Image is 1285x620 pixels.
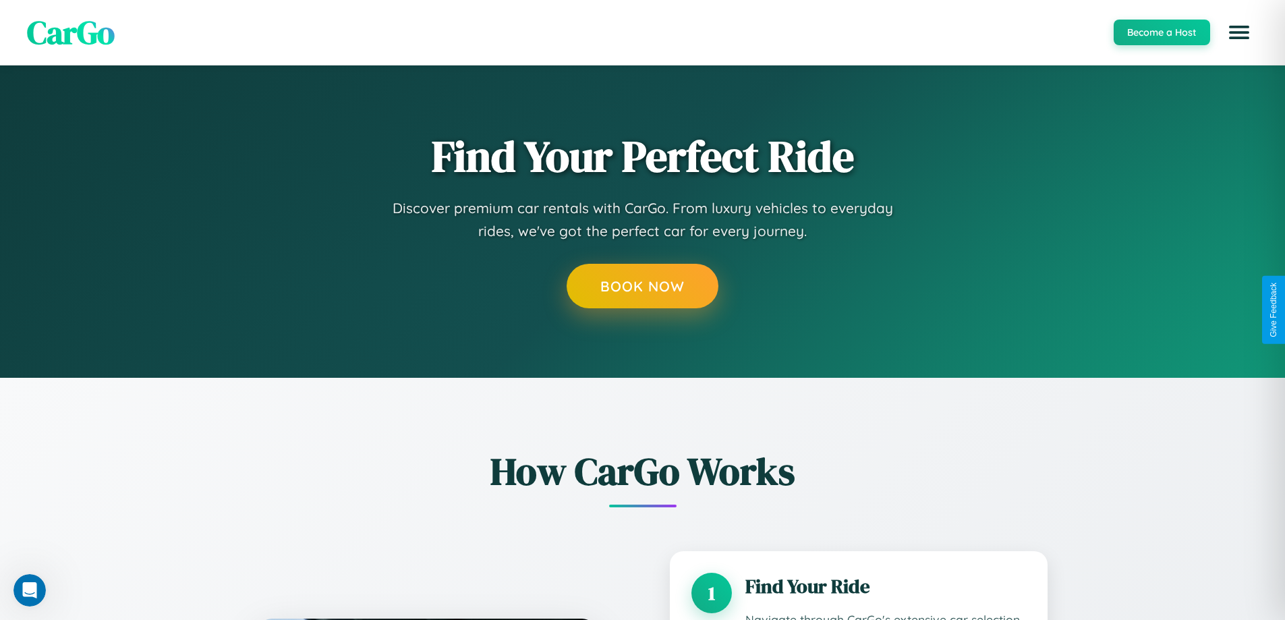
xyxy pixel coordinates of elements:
[745,573,1026,600] h3: Find Your Ride
[691,573,732,613] div: 1
[432,133,854,180] h1: Find Your Perfect Ride
[13,574,46,607] iframe: Intercom live chat
[27,10,115,55] span: CarGo
[1114,20,1210,45] button: Become a Host
[1269,283,1278,337] div: Give Feedback
[1220,13,1258,51] button: Open menu
[567,264,718,308] button: Book Now
[373,197,913,242] p: Discover premium car rentals with CarGo. From luxury vehicles to everyday rides, we've got the pe...
[238,445,1048,497] h2: How CarGo Works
